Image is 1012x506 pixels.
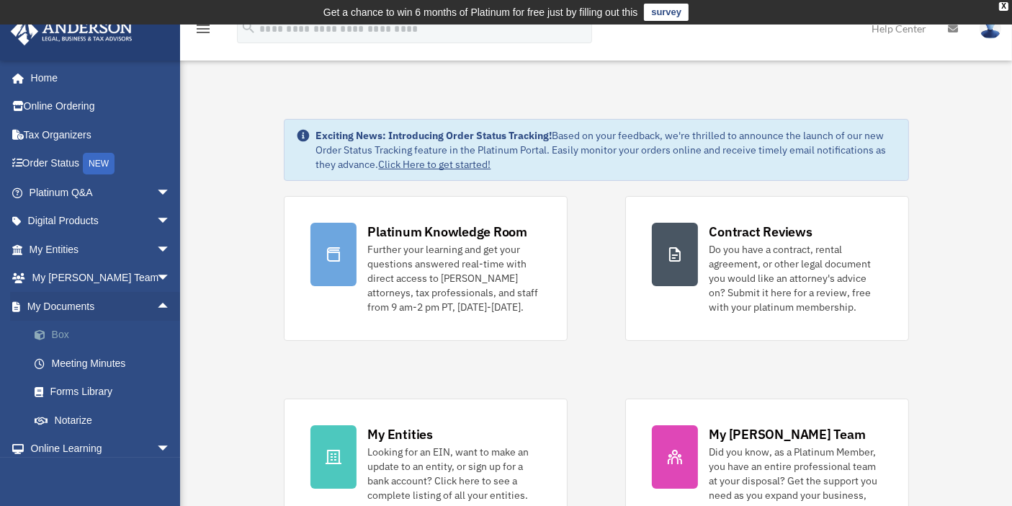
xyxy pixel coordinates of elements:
a: Forms Library [20,378,192,407]
a: Notarize [20,406,192,435]
span: arrow_drop_down [156,178,185,208]
a: Box [20,321,192,350]
a: Platinum Q&Aarrow_drop_down [10,178,192,207]
div: Contract Reviews [709,223,812,241]
span: arrow_drop_down [156,264,185,293]
div: Do you have a contract, rental agreement, or other legal document you would like an attorney's ad... [709,242,882,314]
div: Get a chance to win 6 months of Platinum for free just by filling out this [323,4,638,21]
img: User Pic [980,18,1001,39]
img: Anderson Advisors Platinum Portal [6,17,137,45]
a: survey [644,4,689,21]
a: Tax Organizers [10,120,192,149]
div: Looking for an EIN, want to make an update to an entity, or sign up for a bank account? Click her... [368,445,541,502]
a: Online Ordering [10,92,192,121]
i: menu [194,20,212,37]
a: Meeting Minutes [20,349,192,378]
div: My [PERSON_NAME] Team [709,425,866,443]
a: menu [194,25,212,37]
span: arrow_drop_down [156,235,185,265]
a: Platinum Knowledge Room Further your learning and get your questions answered real-time with dire... [284,196,568,341]
a: Contract Reviews Do you have a contract, rental agreement, or other legal document you would like... [625,196,909,341]
a: Online Learningarrow_drop_down [10,435,192,463]
a: Home [10,63,185,92]
a: Order StatusNEW [10,149,192,179]
div: close [999,2,1008,11]
span: arrow_drop_down [156,435,185,464]
a: My [PERSON_NAME] Teamarrow_drop_down [10,264,192,293]
span: arrow_drop_down [156,207,185,236]
a: Digital Productsarrow_drop_down [10,207,192,236]
a: Click Here to get started! [379,158,491,171]
strong: Exciting News: Introducing Order Status Tracking! [316,129,552,142]
span: arrow_drop_up [156,292,185,321]
div: Further your learning and get your questions answered real-time with direct access to [PERSON_NAM... [368,242,541,314]
a: My Entitiesarrow_drop_down [10,235,192,264]
a: My Documentsarrow_drop_up [10,292,192,321]
i: search [241,19,256,35]
div: My Entities [368,425,433,443]
div: Platinum Knowledge Room [368,223,528,241]
div: NEW [83,153,115,174]
div: Based on your feedback, we're thrilled to announce the launch of our new Order Status Tracking fe... [316,128,897,172]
